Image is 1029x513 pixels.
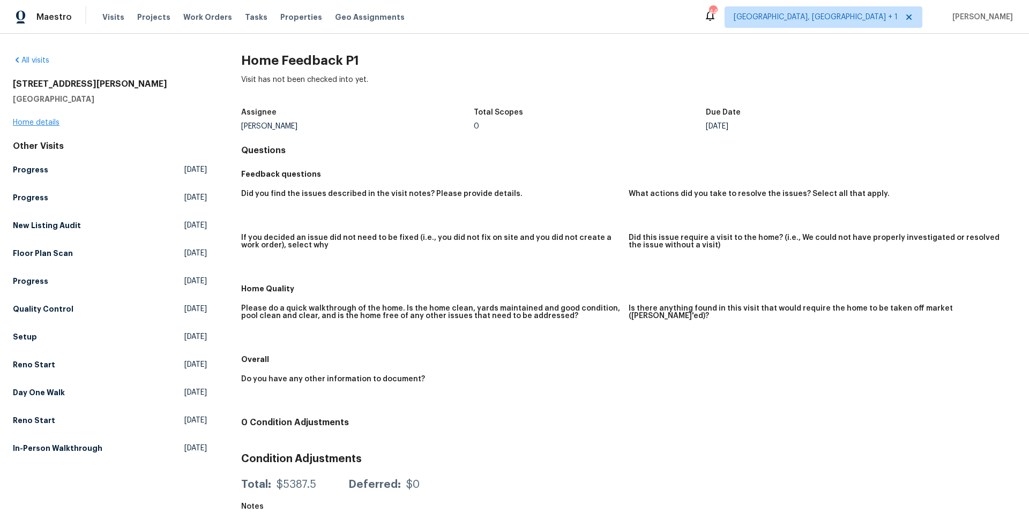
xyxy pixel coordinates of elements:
h5: Due Date [706,109,741,116]
span: [DATE] [184,387,207,398]
div: Deferred: [348,479,401,490]
span: Projects [137,12,170,22]
h5: Progress [13,276,48,286]
h5: Please do a quick walkthrough of the home. Is the home clean, yards maintained and good condition... [241,305,620,320]
span: [DATE] [184,331,207,342]
span: [DATE] [184,248,207,259]
h2: Home Feedback P1 [241,55,1016,66]
h3: Condition Adjustments [241,454,1016,464]
span: [DATE] [184,415,207,426]
span: [GEOGRAPHIC_DATA], [GEOGRAPHIC_DATA] + 1 [734,12,898,22]
h5: Quality Control [13,304,73,314]
span: [DATE] [184,443,207,454]
a: Reno Start[DATE] [13,355,207,374]
a: Progress[DATE] [13,188,207,207]
h5: Progress [13,164,48,175]
h4: Questions [241,145,1016,156]
div: Visit has not been checked into yet. [241,74,1016,102]
span: Properties [280,12,322,22]
h5: Home Quality [241,283,1016,294]
span: [PERSON_NAME] [948,12,1013,22]
h5: Progress [13,192,48,203]
h5: Feedback questions [241,169,1016,179]
h2: [STREET_ADDRESS][PERSON_NAME] [13,79,207,89]
div: [PERSON_NAME] [241,123,474,130]
div: 44 [709,6,717,17]
span: Visits [102,12,124,22]
h5: Day One Walk [13,387,65,398]
h5: Reno Start [13,359,55,370]
span: Maestro [36,12,72,22]
h5: Floor Plan Scan [13,248,73,259]
h5: Do you have any other information to document? [241,375,425,383]
span: [DATE] [184,359,207,370]
div: $0 [406,479,420,490]
div: Total: [241,479,271,490]
a: Home details [13,119,59,126]
h5: [GEOGRAPHIC_DATA] [13,94,207,104]
div: [DATE] [706,123,938,130]
span: [DATE] [184,276,207,286]
span: [DATE] [184,192,207,203]
a: Floor Plan Scan[DATE] [13,244,207,263]
div: Other Visits [13,141,207,152]
h5: New Listing Audit [13,220,81,231]
a: Setup[DATE] [13,327,207,346]
h5: In-Person Walkthrough [13,443,102,454]
h5: If you decided an issue did not need to be fixed (i.e., you did not fix on site and you did not c... [241,234,620,249]
h5: What actions did you take to resolve the issues? Select all that apply. [629,190,890,198]
h5: Is there anything found in this visit that would require the home to be taken off market ([PERSON... [629,305,1008,320]
a: Progress[DATE] [13,271,207,291]
span: [DATE] [184,164,207,175]
span: Work Orders [183,12,232,22]
h5: Total Scopes [474,109,523,116]
a: Day One Walk[DATE] [13,383,207,402]
div: $5387.5 [277,479,316,490]
h5: Notes [241,503,264,510]
h5: Setup [13,331,37,342]
a: Quality Control[DATE] [13,299,207,319]
h5: Overall [241,354,1016,365]
a: Progress[DATE] [13,160,207,179]
h5: Did this issue require a visit to the home? (i.e., We could not have properly investigated or res... [629,234,1008,249]
a: New Listing Audit[DATE] [13,216,207,235]
a: All visits [13,57,49,64]
div: 0 [474,123,706,130]
span: Tasks [245,13,267,21]
span: Geo Assignments [335,12,405,22]
h5: Reno Start [13,415,55,426]
h4: 0 Condition Adjustments [241,417,1016,428]
span: [DATE] [184,304,207,314]
h5: Assignee [241,109,277,116]
h5: Did you find the issues described in the visit notes? Please provide details. [241,190,523,198]
span: [DATE] [184,220,207,231]
a: Reno Start[DATE] [13,411,207,430]
a: In-Person Walkthrough[DATE] [13,439,207,458]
